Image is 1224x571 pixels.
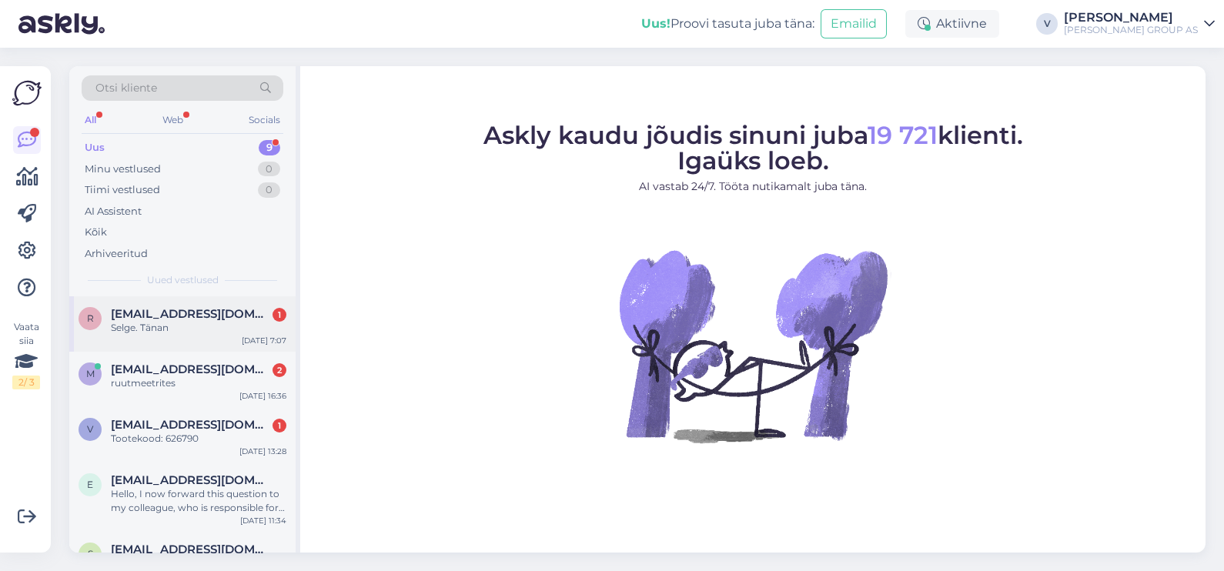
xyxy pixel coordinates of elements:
[87,312,94,324] span: r
[88,548,93,559] span: S
[111,307,271,321] span: raidmaemalle@gmail.com
[111,432,286,446] div: Tootekood: 626790
[273,308,286,322] div: 1
[246,110,283,130] div: Socials
[82,110,99,130] div: All
[259,140,280,155] div: 9
[641,15,814,33] div: Proovi tasuta juba täna:
[1064,12,1215,36] a: [PERSON_NAME][PERSON_NAME] GROUP AS
[86,368,95,379] span: m
[85,140,105,155] div: Uus
[12,78,42,108] img: Askly Logo
[868,120,938,150] span: 19 721
[258,182,280,198] div: 0
[111,473,271,487] span: evgenia.luidalepp@gmail.com
[483,179,1023,195] p: AI vastab 24/7. Tööta nutikamalt juba täna.
[1064,24,1198,36] div: [PERSON_NAME] GROUP AS
[614,207,891,484] img: No Chat active
[1064,12,1198,24] div: [PERSON_NAME]
[273,419,286,432] div: 1
[111,362,271,376] span: madis1234@mail.ee
[95,80,157,96] span: Otsi kliente
[85,162,161,177] div: Minu vestlused
[12,320,40,389] div: Vaata siia
[12,376,40,389] div: 2 / 3
[641,16,671,31] b: Uus!
[240,515,286,526] div: [DATE] 11:34
[147,273,219,287] span: Uued vestlused
[242,335,286,346] div: [DATE] 7:07
[821,9,887,38] button: Emailid
[111,321,286,335] div: Selge. Tänan
[239,446,286,457] div: [DATE] 13:28
[111,376,286,390] div: ruutmeetrites
[87,423,93,435] span: v
[905,10,999,38] div: Aktiivne
[483,120,1023,175] span: Askly kaudu jõudis sinuni juba klienti. Igaüks loeb.
[239,390,286,402] div: [DATE] 16:36
[85,204,142,219] div: AI Assistent
[85,225,107,240] div: Kõik
[85,246,148,262] div: Arhiveeritud
[111,543,271,556] span: Serkss11@gmail.com
[273,363,286,377] div: 2
[159,110,186,130] div: Web
[111,487,286,515] div: Hello, I now forward this question to my colleague, who is responsible for this. The reply will b...
[85,182,160,198] div: Tiimi vestlused
[111,418,271,432] span: visuartest@gmail.com
[87,479,93,490] span: e
[258,162,280,177] div: 0
[1036,13,1058,35] div: V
